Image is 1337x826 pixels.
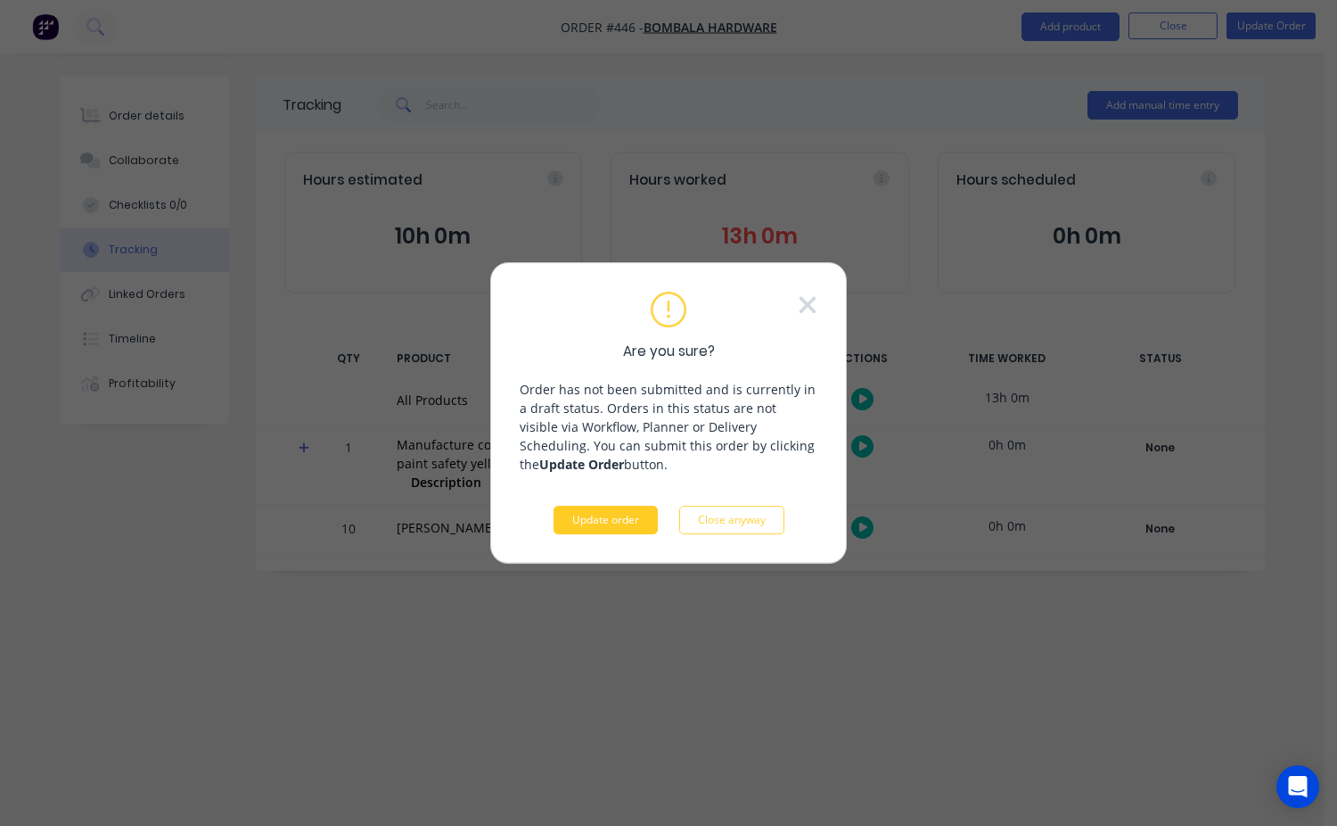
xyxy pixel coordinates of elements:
strong: Update Order [539,456,624,473]
button: Update order [554,506,658,534]
span: Are you sure? [623,342,715,362]
p: Order has not been submitted and is currently in a draft status. Orders in this status are not vi... [520,380,817,474]
div: Open Intercom Messenger [1276,765,1319,808]
button: Close anyway [679,506,784,534]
